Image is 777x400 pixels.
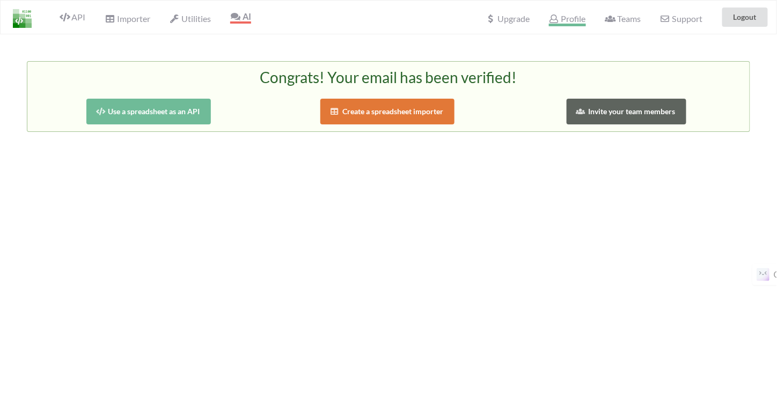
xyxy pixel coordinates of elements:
span: AI [230,11,251,21]
button: Invite your team members [567,99,687,124]
span: Utilities [170,13,211,24]
span: API [60,12,85,22]
span: Upgrade [486,14,530,23]
button: Use a spreadsheet as an API [86,99,211,124]
span: Profile [549,13,585,26]
button: Logout [722,8,768,27]
button: Create a spreadsheet importer [320,99,455,124]
span: Support [660,14,702,23]
h2: Congrats! Your email has been verified! [38,69,739,95]
img: LogoIcon.png [13,9,32,28]
span: Importer [105,13,150,24]
span: Teams [605,13,641,24]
